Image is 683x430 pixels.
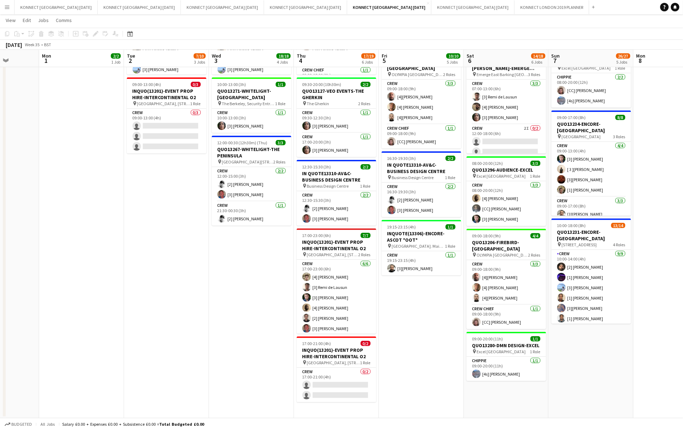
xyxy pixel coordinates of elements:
app-card-role: Crew1/119:15-23:15 (4h)[3][PERSON_NAME] [382,251,461,275]
span: 10:00-18:00 (8h) [557,223,586,228]
h3: QUO13231-ENCORE-[GEOGRAPHIC_DATA] [552,229,631,242]
app-card-role: Crew2/212:00-15:00 (3h)[2] [PERSON_NAME][3] [PERSON_NAME] [212,167,291,201]
span: 10/10 [446,53,461,59]
span: The Berkeley, Security Entrance , [STREET_ADDRESS] [222,101,275,106]
app-job-card: 09:00-18:00 (9h)4/4QUO13206-FIREBIRD-[GEOGRAPHIC_DATA] OLYMPIA [GEOGRAPHIC_DATA]2 RolesCrew3/309:... [467,229,546,329]
app-job-card: 09:00-17:00 (8h)8/8QUO13234-ENCORE-[GEOGRAPHIC_DATA] [GEOGRAPHIC_DATA]3 RolesCrew4/409:00-13:00 (... [552,111,631,216]
span: [STREET_ADDRESS] [562,242,597,247]
span: [GEOGRAPHIC_DATA]. Main grandstand [392,243,445,249]
span: 1 Role [190,101,201,106]
h3: QUO13267-WHITELIGHT-THE PENINSULA [212,146,291,159]
app-card-role: Crew3/309:00-17:00 (8h)[3][PERSON_NAME] [552,197,631,242]
app-card-role: Crew2/216:30-19:30 (3h)[2] [PERSON_NAME][3] [PERSON_NAME] [382,183,461,217]
app-card-role: Crew0/309:00-13:00 (4h) [127,109,206,154]
span: 2/2 [111,53,121,59]
app-card-role: Crew0/217:00-21:00 (4h) [297,368,376,402]
span: Business Design Centre [392,175,434,180]
span: 2 Roles [359,101,371,106]
app-card-role: Crew2/212:30-15:30 (3h)[2] [PERSON_NAME][3] [PERSON_NAME] [297,191,376,226]
app-job-card: 09:00-13:00 (4h)0/3INQUO(13201)-EVENT PROP HIRE-INTERCONTINENTAL O2 [GEOGRAPHIC_DATA], [STREET_AD... [127,77,206,154]
span: 5 [381,57,387,65]
h3: QUO13206-FIREBIRD-[GEOGRAPHIC_DATA] [467,239,546,252]
span: 4/4 [531,233,541,238]
div: 5 Jobs [447,59,460,65]
app-card-role: Crew1/121:30-00:30 (3h)[2] [PERSON_NAME] [212,201,291,226]
button: KONNECT [GEOGRAPHIC_DATA] [DATE] [181,0,264,14]
app-card-role: Crew3/308:00-20:00 (12h)[4] [PERSON_NAME][CC] [PERSON_NAME][3] [PERSON_NAME] [467,181,546,226]
div: 3 Jobs [194,59,205,65]
app-card-role: Crew Chief1/109:00-18:00 (9h)[CC] [PERSON_NAME] [467,305,546,329]
h3: INQUOTE(13306)-ENCORE-ASCOT *OOT* [382,230,461,243]
app-job-card: 17:00-21:00 (4h)0/2INQUO(13201)-EVENT PROP HIRE-INTERCONTINENTAL O2 [GEOGRAPHIC_DATA], [STREET_AD... [297,337,376,402]
span: 08:00-20:00 (12h) [472,161,503,166]
h3: QUO13271-WHITELIGHT-[GEOGRAPHIC_DATA] [212,88,291,101]
h3: INQUO(13201)-EVENT PROP HIRE-INTERCONTINENTAL O2 [297,347,376,360]
span: 1 Role [615,65,625,71]
app-card-role: Crew9/910:00-14:00 (4h)[2] [PERSON_NAME][1] [PERSON_NAME][3] [PERSON_NAME][1] [PERSON_NAME][3][PE... [552,250,631,356]
span: 1 Role [530,349,541,354]
app-card-role: CHIPPIE1/109:00-20:00 (11h)[4s] [PERSON_NAME] [467,357,546,381]
div: 5 Jobs [617,59,630,65]
a: Comms [53,16,75,25]
div: [DATE] [6,41,22,48]
h3: INQUO(13201)-EVENT PROP HIRE-INTERCONTINENTAL O2 [297,239,376,252]
span: Fri [382,53,387,59]
span: 17:00-21:00 (4h) [302,341,331,346]
span: 1 Role [445,175,456,180]
app-job-card: 19:15-23:15 (4h)1/1INQUOTE(13306)-ENCORE-ASCOT *OOT* [GEOGRAPHIC_DATA]. Main grandstand1 RoleCrew... [382,220,461,275]
app-card-role: Crew3/307:00-13:00 (6h)[3] Remi de Lausun[4] [PERSON_NAME][3] [PERSON_NAME] [467,80,546,124]
span: 1 Role [360,360,371,365]
app-job-card: 08:00-20:00 (12h)3/3QUO13296-AUDIENCE-EXCEL Excel [GEOGRAPHIC_DATA]1 RoleCrew3/308:00-20:00 (12h)... [467,156,546,226]
div: 6 Jobs [362,59,375,65]
span: 3 Roles [613,134,625,139]
span: 3 [211,57,221,65]
app-job-card: 17:00-23:00 (6h)7/7INQUO(13201)-EVENT PROP HIRE-INTERCONTINENTAL O2 [GEOGRAPHIC_DATA], [STREET_AD... [297,229,376,334]
app-job-card: 08:00-20:00 (12h)2/2QUO13280-DMN DESIGN-EXCEL Excel [GEOGRAPHIC_DATA]1 RoleCHIPPIE2/208:00-20:00 ... [552,48,631,108]
span: [GEOGRAPHIC_DATA], [STREET_ADDRESS] [307,252,359,257]
button: KONNECT [GEOGRAPHIC_DATA] [DATE] [264,0,347,14]
app-job-card: 10:00-13:00 (3h)1/1QUO13271-WHITELIGHT-[GEOGRAPHIC_DATA] The Berkeley, Security Entrance , [STREE... [212,77,291,133]
span: Wed [212,53,221,59]
span: 1 [41,57,51,65]
div: 09:00-20:00 (11h)1/1QUO13280-DMN DESIGN-EXCEL Excel [GEOGRAPHIC_DATA]1 RoleCHIPPIE1/109:00-20:00 ... [467,332,546,381]
h3: QUO13296-AUDIENCE-EXCEL [467,167,546,173]
button: KONNECT [GEOGRAPHIC_DATA] [DATE] [347,0,431,14]
span: 1 Role [445,243,456,249]
h3: INQUO(13201)-EVENT PROP HIRE-INTERCONTINENTAL O2 [127,88,206,101]
h3: QUO13127-VEO EVENTS-THE GHERKIN [297,88,376,101]
span: [GEOGRAPHIC_DATA], [STREET_ADDRESS] [307,360,360,365]
span: 18/18 [276,53,291,59]
span: 19:15-23:15 (4h) [387,224,416,230]
span: 09:00-20:00 (11h) [472,336,503,342]
span: Sat [467,53,474,59]
span: Excel [GEOGRAPHIC_DATA] [477,173,526,179]
span: OLYMPIA [GEOGRAPHIC_DATA] [392,72,443,77]
app-job-card: 09:30-20:00 (10h30m)2/2QUO13127-VEO EVENTS-THE GHERKIN The Gherkin2 RolesCrew1/109:30-12:30 (3h)[... [297,77,376,157]
span: 1 Role [275,101,286,106]
span: 2/2 [446,156,456,161]
app-job-card: 12:30-15:30 (3h)2/2IN QUOTE13310-AV&C-BUSINESS DESIGN CENTRE Business Design Centre1 RoleCrew2/21... [297,160,376,226]
span: 2 Roles [274,159,286,165]
app-job-card: 10:00-18:00 (8h)13/14QUO13231-ENCORE-[GEOGRAPHIC_DATA] [STREET_ADDRESS]4 RolesCrew9/910:00-14:00 ... [552,219,631,324]
div: 09:00-18:00 (9h)4/4QUO13206-FIREBIRD-[GEOGRAPHIC_DATA] OLYMPIA [GEOGRAPHIC_DATA]2 RolesCrew3/309:... [382,48,461,149]
a: Edit [20,16,34,25]
span: 3 Roles [528,72,541,77]
app-card-role: Crew3/309:00-18:00 (9h)[4][PERSON_NAME][4] [PERSON_NAME][4][PERSON_NAME] [467,260,546,305]
app-job-card: 16:30-19:30 (3h)2/2IN QUOTE13310-AV&C-BUSINESS DESIGN CENTRE Business Design Centre1 RoleCrew2/21... [382,151,461,217]
span: 4 [296,57,306,65]
span: 17:00-23:00 (6h) [302,233,331,238]
span: 2 [126,57,135,65]
app-card-role: Crew Chief1/109:00-18:00 (9h)[CC] [PERSON_NAME] [382,124,461,149]
app-card-role: Crew6/617:00-23:00 (6h)[4] [PERSON_NAME][3] Remi de Lausun[3] [PERSON_NAME][4] [PERSON_NAME][2] [... [297,260,376,335]
span: Excel [GEOGRAPHIC_DATA] [477,349,526,354]
span: 8/8 [615,115,625,120]
span: Comms [56,17,72,23]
